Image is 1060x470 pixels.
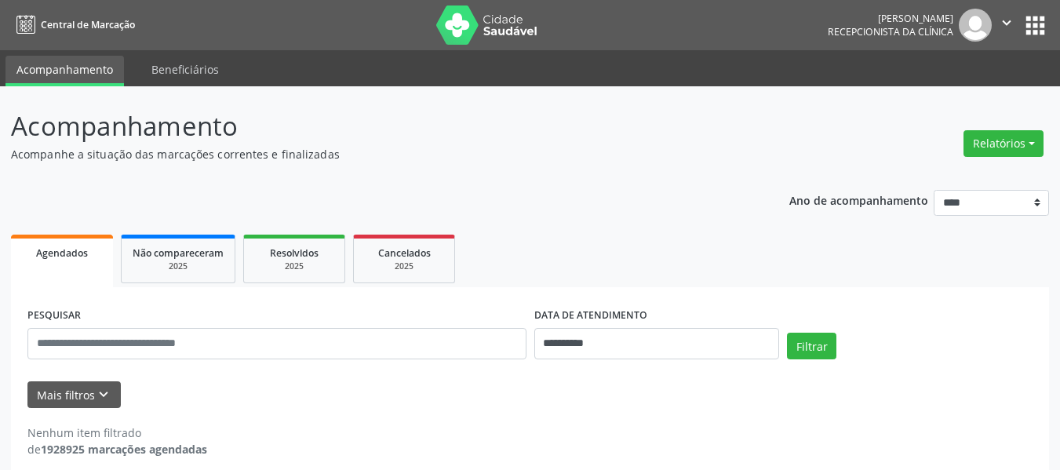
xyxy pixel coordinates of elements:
div: 2025 [255,261,333,272]
i: keyboard_arrow_down [95,386,112,403]
span: Central de Marcação [41,18,135,31]
button: apps [1022,12,1049,39]
button: Relatórios [963,130,1044,157]
i:  [998,14,1015,31]
p: Acompanhamento [11,107,738,146]
span: Cancelados [378,246,431,260]
p: Ano de acompanhamento [789,190,928,209]
div: [PERSON_NAME] [828,12,953,25]
button:  [992,9,1022,42]
label: DATA DE ATENDIMENTO [534,304,647,328]
div: 2025 [365,261,443,272]
button: Mais filtroskeyboard_arrow_down [27,381,121,409]
a: Beneficiários [140,56,230,83]
a: Central de Marcação [11,12,135,38]
strong: 1928925 marcações agendadas [41,442,207,457]
label: PESQUISAR [27,304,81,328]
img: img [959,9,992,42]
a: Acompanhamento [5,56,124,86]
div: de [27,441,207,457]
div: 2025 [133,261,224,272]
div: Nenhum item filtrado [27,424,207,441]
span: Agendados [36,246,88,260]
button: Filtrar [787,333,836,359]
span: Não compareceram [133,246,224,260]
p: Acompanhe a situação das marcações correntes e finalizadas [11,146,738,162]
span: Resolvidos [270,246,319,260]
span: Recepcionista da clínica [828,25,953,38]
